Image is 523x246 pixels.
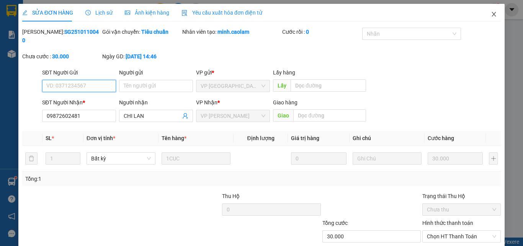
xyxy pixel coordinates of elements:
span: Giao [273,109,293,122]
div: [PERSON_NAME]: [22,28,101,45]
b: [DOMAIN_NAME] [64,29,105,35]
b: 0 [306,29,309,35]
span: clock-circle [85,10,91,15]
span: Giao hàng [273,99,297,106]
b: 30.000 [52,53,69,59]
span: edit [22,10,28,15]
span: SỬA ĐƠN HÀNG [22,10,73,16]
span: Lấy hàng [273,69,295,76]
div: SĐT Người Nhận [42,98,116,107]
span: VP Sài Gòn [201,80,265,92]
span: VP Phan Thiết [201,110,265,122]
span: Thu Hộ [222,193,240,199]
span: Định lượng [247,135,274,141]
div: Người nhận [119,98,193,107]
span: Giá trị hàng [291,135,319,141]
span: user-add [182,113,188,119]
span: Chưa thu [427,204,496,215]
span: VP Nhận [196,99,217,106]
span: close [491,11,497,17]
span: Tổng cước [322,220,348,226]
li: (c) 2017 [64,36,105,46]
input: Ghi Chú [353,152,422,165]
span: Bất kỳ [91,153,151,164]
b: BIÊN NHẬN GỬI HÀNG HÓA [49,11,74,74]
input: 0 [291,152,346,165]
span: Ảnh kiện hàng [125,10,169,16]
div: Ngày GD: [102,52,181,61]
b: [DATE] 14:46 [126,53,157,59]
div: SĐT Người Gửi [42,68,116,77]
span: Chọn HT Thanh Toán [427,231,496,242]
input: Dọc đường [291,79,366,92]
img: logo.jpg [83,10,101,28]
div: Nhân viên tạo: [182,28,281,36]
span: Lịch sử [85,10,113,16]
th: Ghi chú [350,131,425,146]
div: Người gửi [119,68,193,77]
b: [PERSON_NAME] [10,50,43,86]
span: Cước hàng [428,135,454,141]
div: VP gửi [196,68,270,77]
div: Cước rồi : [282,28,361,36]
input: 0 [428,152,483,165]
b: minh.caolam [217,29,249,35]
div: Chưa cước : [22,52,101,61]
input: Dọc đường [293,109,366,122]
span: Lấy [273,79,291,92]
div: Gói vận chuyển: [102,28,181,36]
input: VD: Bàn, Ghế [162,152,230,165]
span: Tên hàng [162,135,186,141]
span: picture [125,10,130,15]
button: plus [489,152,498,165]
b: Tiêu chuẩn [141,29,168,35]
span: Yêu cầu xuất hóa đơn điện tử [181,10,262,16]
span: SL [46,135,52,141]
img: icon [181,10,188,16]
div: Trạng thái Thu Hộ [422,192,501,200]
span: Đơn vị tính [87,135,115,141]
button: Close [483,4,505,25]
div: Tổng: 1 [25,175,203,183]
button: delete [25,152,38,165]
label: Hình thức thanh toán [422,220,473,226]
